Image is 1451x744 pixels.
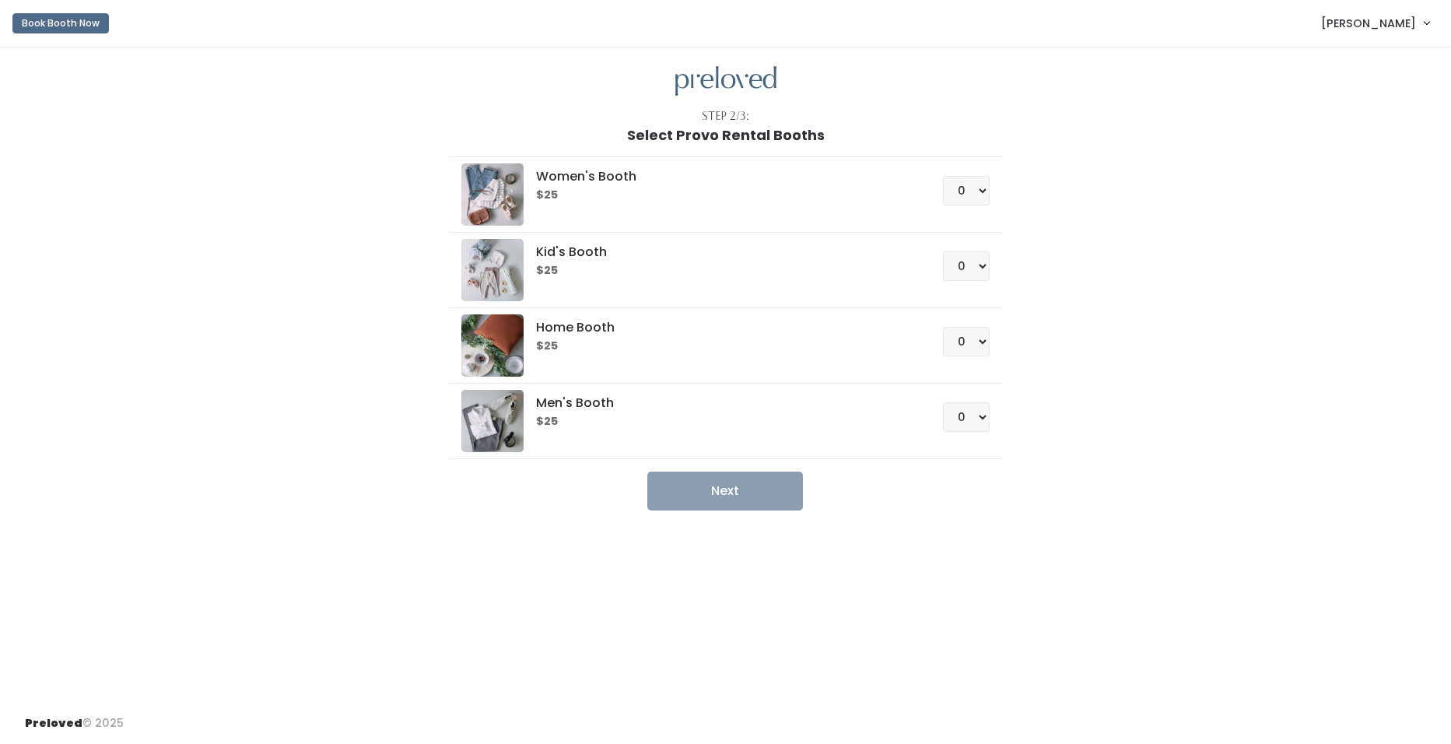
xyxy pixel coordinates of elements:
[12,13,109,33] button: Book Booth Now
[536,245,906,259] h5: Kid's Booth
[25,715,82,731] span: Preloved
[25,703,124,732] div: © 2025
[536,265,906,277] h6: $25
[647,472,803,511] button: Next
[461,163,524,226] img: preloved logo
[536,396,906,410] h5: Men's Booth
[12,6,109,40] a: Book Booth Now
[536,321,906,335] h5: Home Booth
[536,189,906,202] h6: $25
[1306,6,1445,40] a: [PERSON_NAME]
[536,416,906,428] h6: $25
[536,340,906,353] h6: $25
[461,239,524,301] img: preloved logo
[675,66,776,97] img: preloved logo
[702,108,749,125] div: Step 2/3:
[461,314,524,377] img: preloved logo
[461,390,524,452] img: preloved logo
[536,170,906,184] h5: Women's Booth
[1321,15,1416,32] span: [PERSON_NAME]
[627,128,825,143] h1: Select Provo Rental Booths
